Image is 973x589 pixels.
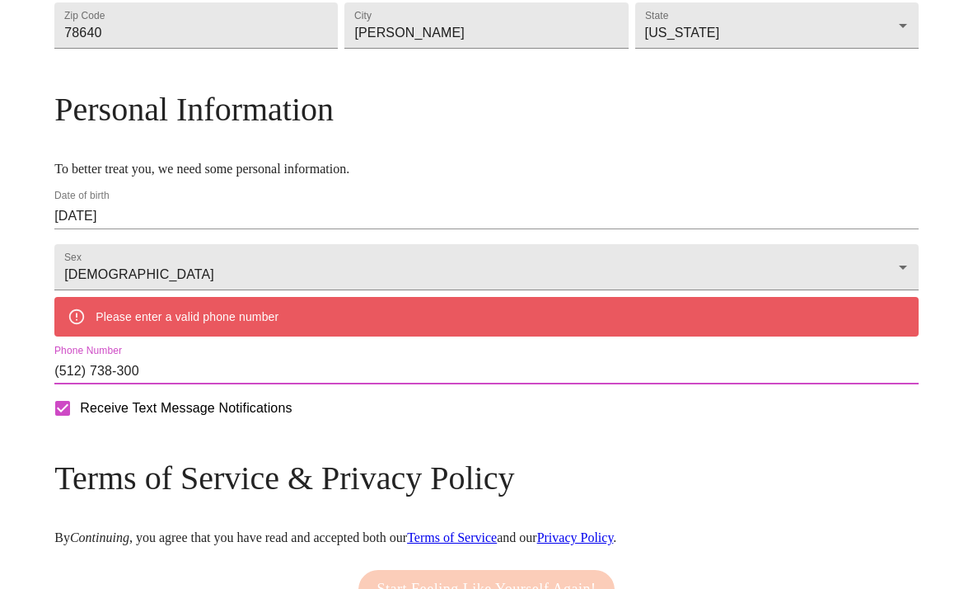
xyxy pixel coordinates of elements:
[54,530,919,545] p: By , you agree that you have read and accepted both our and our .
[635,2,919,49] div: [US_STATE]
[70,530,129,544] em: Continuing
[54,162,919,177] p: To better treat you, we need some personal information.
[54,191,110,201] label: Date of birth
[54,346,122,356] label: Phone Number
[80,398,292,418] span: Receive Text Message Notifications
[537,530,614,544] a: Privacy Policy
[54,459,919,497] h3: Terms of Service & Privacy Policy
[54,244,919,290] div: [DEMOGRAPHIC_DATA]
[407,530,497,544] a: Terms of Service
[54,90,919,129] h3: Personal Information
[96,302,278,332] div: Please enter a valid phone number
